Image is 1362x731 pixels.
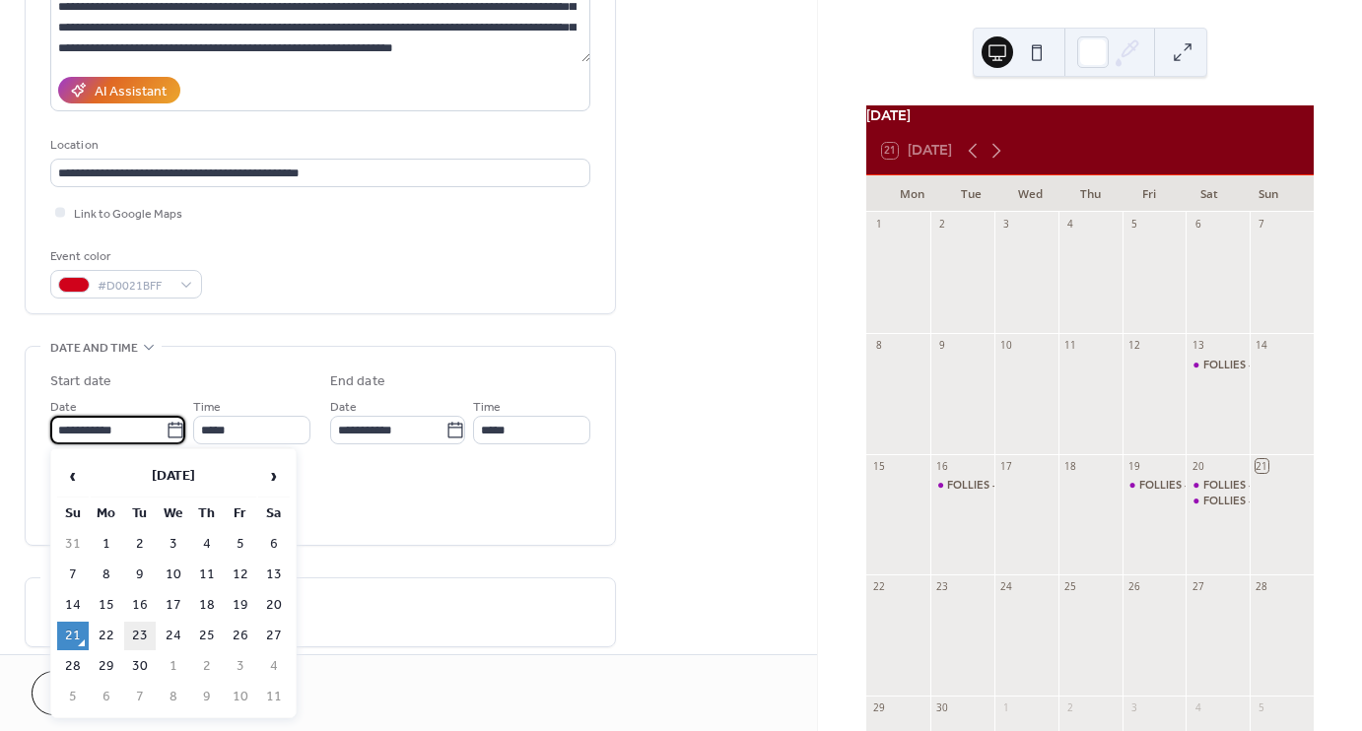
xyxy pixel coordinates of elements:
td: 29 [91,652,122,681]
div: 4 [1192,700,1205,714]
div: 5 [1127,218,1141,232]
td: 24 [158,622,189,650]
div: 12 [1127,338,1141,352]
td: 23 [124,622,156,650]
td: 2 [124,530,156,559]
div: 1 [872,218,886,232]
div: 19 [1127,459,1141,473]
div: 2 [1063,700,1077,714]
div: FOLLIES - Northern Ireland Opera [1123,478,1187,493]
td: 17 [158,591,189,620]
td: 22 [91,622,122,650]
div: 15 [872,459,886,473]
td: 12 [225,561,256,589]
td: 4 [191,530,223,559]
td: 25 [191,622,223,650]
td: 2 [191,652,223,681]
div: Fri [1120,175,1179,213]
th: Sa [258,499,290,528]
div: 3 [999,218,1013,232]
div: Tue [941,175,1000,213]
div: 6 [1192,218,1205,232]
div: 24 [999,580,1013,594]
div: 16 [935,459,949,473]
th: [DATE] [91,455,256,498]
td: 9 [191,683,223,711]
td: 7 [124,683,156,711]
div: 28 [1256,580,1269,594]
td: 6 [91,683,122,711]
div: 4 [1063,218,1077,232]
div: Sat [1179,175,1238,213]
div: 8 [872,338,886,352]
th: Mo [91,499,122,528]
td: 11 [191,561,223,589]
div: 5 [1256,700,1269,714]
button: AI Assistant [58,77,180,103]
div: [DATE] [866,105,1314,127]
td: 31 [57,530,89,559]
span: Date [50,397,77,418]
span: Time [193,397,221,418]
div: 26 [1127,580,1141,594]
div: 2 [935,218,949,232]
td: 3 [225,652,256,681]
div: 1 [999,700,1013,714]
div: FOLLIES - [GEOGRAPHIC_DATA] Opera [947,478,1142,493]
div: 27 [1192,580,1205,594]
th: Th [191,499,223,528]
th: Fr [225,499,256,528]
div: 18 [1063,459,1077,473]
td: 26 [225,622,256,650]
div: 25 [1063,580,1077,594]
div: FOLLIES - Northern Ireland Opera [1186,478,1250,493]
div: AI Assistant [95,82,167,102]
td: 7 [57,561,89,589]
td: 3 [158,530,189,559]
div: End date [330,371,385,392]
div: 17 [999,459,1013,473]
div: 14 [1256,338,1269,352]
td: 4 [258,652,290,681]
td: 9 [124,561,156,589]
div: FOLLIES - [GEOGRAPHIC_DATA] Opera [1139,478,1334,493]
div: 22 [872,580,886,594]
div: Thu [1060,175,1120,213]
div: Start date [50,371,111,392]
th: We [158,499,189,528]
span: Date and time [50,338,138,359]
div: 23 [935,580,949,594]
td: 18 [191,591,223,620]
a: Cancel [32,671,153,715]
span: › [259,456,289,496]
td: 21 [57,622,89,650]
div: 29 [872,700,886,714]
div: 30 [935,700,949,714]
div: Wed [1001,175,1060,213]
div: FOLLIES - Northern Ireland Opera [1186,494,1250,508]
td: 28 [57,652,89,681]
div: 3 [1127,700,1141,714]
td: 11 [258,683,290,711]
td: 10 [158,561,189,589]
div: 7 [1256,218,1269,232]
td: 15 [91,591,122,620]
td: 16 [124,591,156,620]
td: 1 [158,652,189,681]
div: FOLLIES - Northern Ireland Opera [930,478,994,493]
td: 14 [57,591,89,620]
td: 5 [57,683,89,711]
span: Link to Google Maps [74,204,182,225]
td: 20 [258,591,290,620]
span: ‹ [58,456,88,496]
td: 10 [225,683,256,711]
div: Event color [50,246,198,267]
td: 30 [124,652,156,681]
div: Mon [882,175,941,213]
td: 8 [91,561,122,589]
div: 10 [999,338,1013,352]
td: 8 [158,683,189,711]
span: Time [473,397,501,418]
div: 13 [1192,338,1205,352]
div: 9 [935,338,949,352]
